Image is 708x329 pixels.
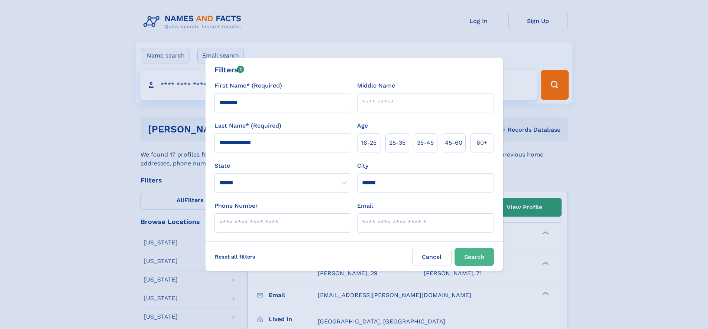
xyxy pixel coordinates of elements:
label: Email [357,201,373,210]
label: Cancel [412,248,452,266]
span: 45‑60 [445,138,462,147]
span: 25‑35 [389,138,405,147]
label: State [214,161,351,170]
span: 60+ [476,138,488,147]
div: Filters [214,64,245,75]
label: First Name* (Required) [214,81,282,90]
label: Last Name* (Required) [214,121,281,130]
span: 35‑45 [417,138,434,147]
label: Age [357,121,368,130]
label: Middle Name [357,81,395,90]
button: Search [455,248,494,266]
label: Phone Number [214,201,258,210]
span: 18‑25 [361,138,376,147]
label: Reset all filters [210,248,260,266]
label: City [357,161,368,170]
